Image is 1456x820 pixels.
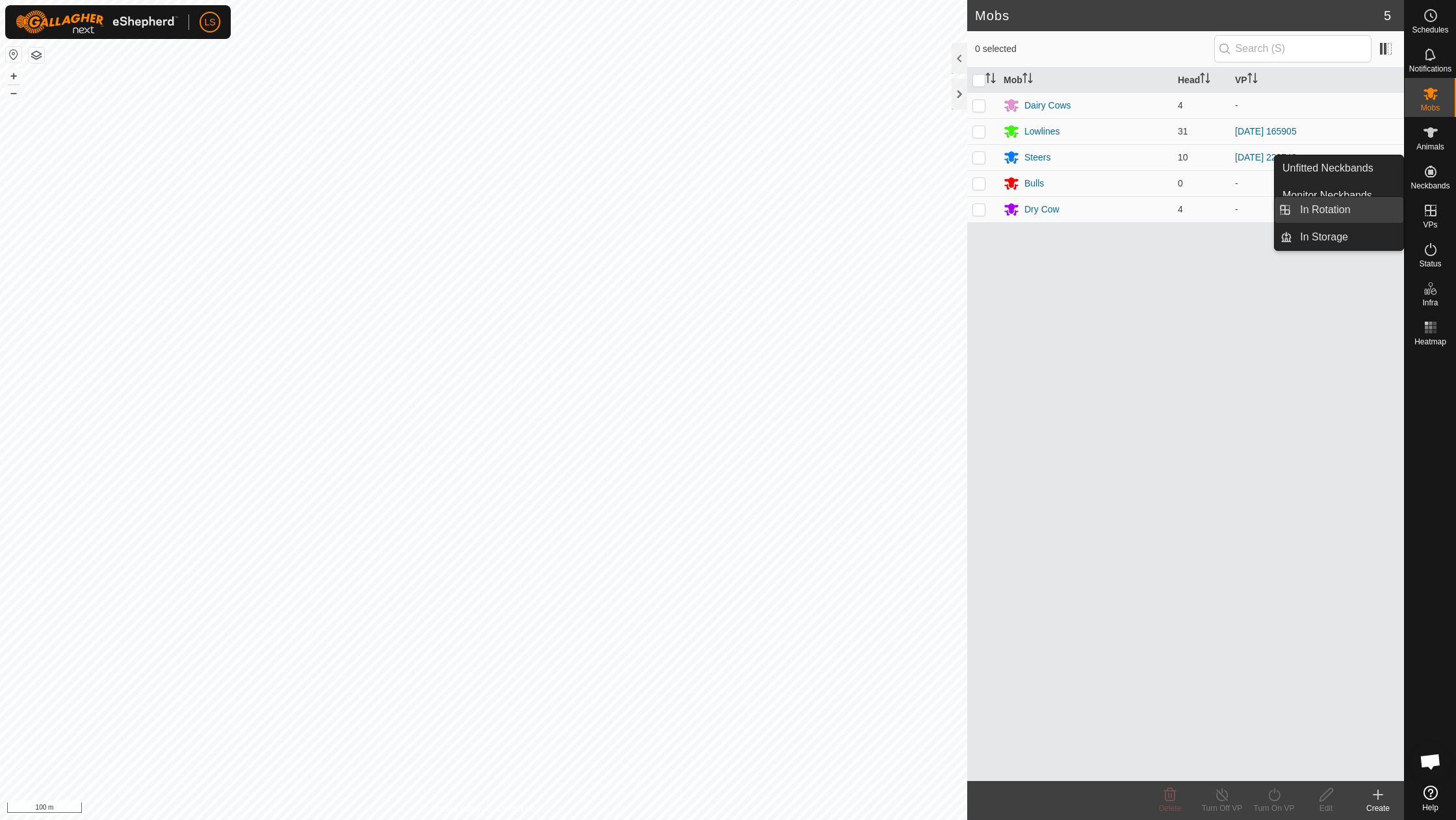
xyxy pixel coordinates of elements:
a: Contact Us [497,803,535,815]
a: [DATE] 222743 [1235,152,1297,162]
button: – [6,85,21,101]
p-sorticon: Activate to sort [1200,75,1210,85]
h2: Mobs [975,8,1384,23]
p-sorticon: Activate to sort [1022,75,1033,85]
td: - [1230,92,1404,118]
span: 4 [1178,204,1183,214]
span: 0 [1178,178,1183,188]
div: Lowlines [1024,125,1059,138]
a: Help [1405,780,1456,817]
p-sorticon: Activate to sort [1247,75,1258,85]
span: Delete [1159,804,1182,813]
span: 5 [1384,6,1391,25]
span: Status [1419,260,1441,268]
div: Dairy Cows [1024,99,1071,112]
span: Notifications [1409,65,1451,73]
div: Edit [1300,802,1352,814]
span: Infra [1422,299,1438,307]
span: 4 [1178,100,1183,110]
div: Turn Off VP [1196,802,1248,814]
span: 31 [1178,126,1188,136]
p-sorticon: Activate to sort [985,75,996,85]
a: In Rotation [1292,197,1403,223]
span: Help [1422,804,1438,812]
span: VPs [1423,221,1437,229]
a: In Storage [1292,224,1403,250]
span: Mobs [1421,104,1440,112]
div: Open chat [1411,742,1450,781]
img: Gallagher Logo [16,10,178,34]
span: In Storage [1300,229,1348,245]
td: - [1230,196,1404,222]
span: Unfitted Neckbands [1282,160,1373,176]
span: In Rotation [1300,202,1350,218]
div: Turn On VP [1248,802,1300,814]
button: Map Layers [29,47,44,63]
th: Mob [998,68,1173,93]
span: Monitor Neckbands [1282,188,1372,203]
input: Search (S) [1214,35,1371,62]
span: Neckbands [1410,182,1449,190]
div: Create [1352,802,1404,814]
a: Privacy Policy [432,803,481,815]
div: Steers [1024,151,1050,164]
div: Dry Cow [1024,203,1059,216]
th: VP [1230,68,1404,93]
span: 0 selected [975,42,1214,56]
span: 10 [1178,152,1188,162]
th: Head [1173,68,1230,93]
td: - [1230,170,1404,196]
div: Bulls [1024,177,1044,190]
a: [DATE] 165905 [1235,126,1297,136]
a: Monitor Neckbands [1275,183,1403,209]
span: LS [204,16,215,29]
button: + [6,68,21,84]
button: Reset Map [6,47,21,62]
li: In Rotation [1275,197,1403,223]
li: In Storage [1275,224,1403,250]
span: Animals [1416,143,1444,151]
a: Unfitted Neckbands [1275,155,1403,181]
span: Heatmap [1414,338,1446,346]
span: Schedules [1412,26,1448,34]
